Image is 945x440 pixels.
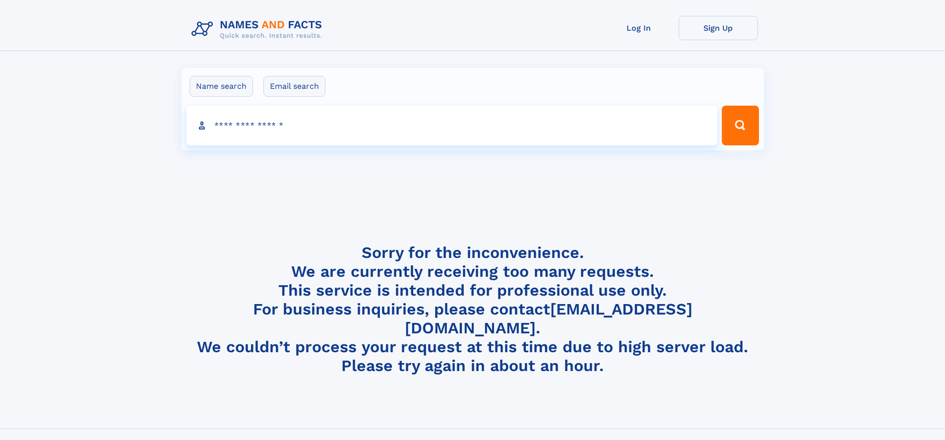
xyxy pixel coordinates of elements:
[187,106,718,145] input: search input
[599,16,679,40] a: Log In
[188,16,330,43] img: Logo Names and Facts
[188,243,758,376] h4: Sorry for the inconvenience. We are currently receiving too many requests. This service is intend...
[189,76,253,97] label: Name search
[405,300,693,337] a: [EMAIL_ADDRESS][DOMAIN_NAME]
[679,16,758,40] a: Sign Up
[263,76,325,97] label: Email search
[722,106,758,145] button: Search Button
